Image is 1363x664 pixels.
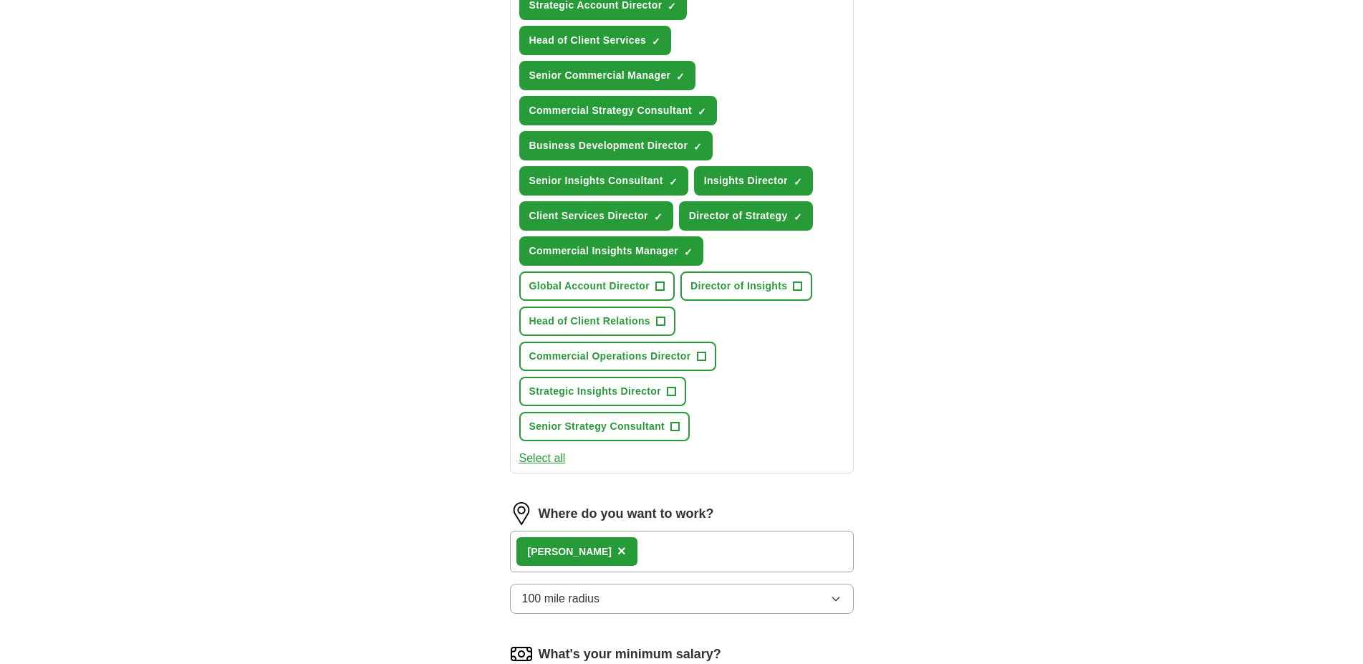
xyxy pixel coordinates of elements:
[679,201,813,231] button: Director of Strategy✓
[539,504,714,524] label: Where do you want to work?
[519,377,687,406] button: Strategic Insights Director
[519,166,688,196] button: Senior Insights Consultant✓
[522,590,600,607] span: 100 mile radius
[539,645,721,664] label: What's your minimum salary?
[519,26,672,55] button: Head of Client Services✓
[529,173,663,188] span: Senior Insights Consultant
[519,412,690,441] button: Senior Strategy Consultant
[529,68,671,83] span: Senior Commercial Manager
[529,349,691,364] span: Commercial Operations Director
[519,271,675,301] button: Global Account Director
[510,502,533,525] img: location.png
[794,176,802,188] span: ✓
[794,211,802,223] span: ✓
[510,584,854,614] button: 100 mile radius
[529,103,693,118] span: Commercial Strategy Consultant
[519,61,696,90] button: Senior Commercial Manager✓
[519,236,704,266] button: Commercial Insights Manager✓
[519,342,716,371] button: Commercial Operations Director
[617,541,626,562] button: ×
[654,211,663,223] span: ✓
[694,166,813,196] button: Insights Director✓
[652,36,660,47] span: ✓
[690,279,787,294] span: Director of Insights
[680,271,812,301] button: Director of Insights
[529,244,679,259] span: Commercial Insights Manager
[676,71,685,82] span: ✓
[668,1,676,12] span: ✓
[529,279,650,294] span: Global Account Director
[529,138,688,153] span: Business Development Director
[693,141,702,153] span: ✓
[528,544,612,559] div: [PERSON_NAME]
[689,208,788,223] span: Director of Strategy
[519,201,673,231] button: Client Services Director✓
[519,450,566,467] button: Select all
[684,246,693,258] span: ✓
[669,176,678,188] span: ✓
[529,208,648,223] span: Client Services Director
[529,314,650,329] span: Head of Client Relations
[704,173,788,188] span: Insights Director
[529,384,662,399] span: Strategic Insights Director
[519,96,718,125] button: Commercial Strategy Consultant✓
[519,307,675,336] button: Head of Client Relations
[617,543,626,559] span: ×
[529,33,647,48] span: Head of Client Services
[519,131,713,160] button: Business Development Director✓
[698,106,706,117] span: ✓
[529,419,665,434] span: Senior Strategy Consultant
